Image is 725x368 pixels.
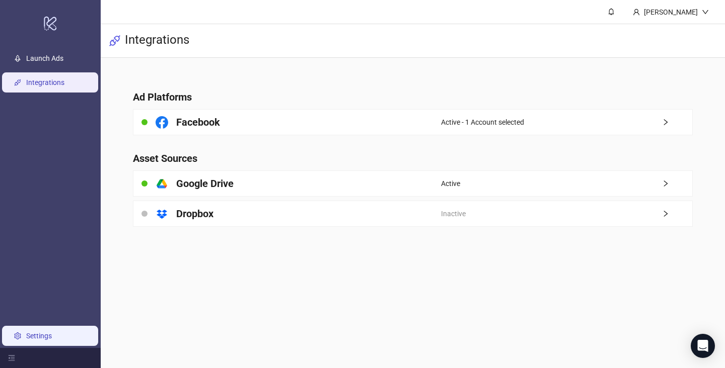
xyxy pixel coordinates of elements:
h4: Dropbox [176,207,213,221]
span: user [633,9,640,16]
span: right [662,119,692,126]
div: [PERSON_NAME] [640,7,702,18]
a: Integrations [26,78,64,86]
h4: Facebook [176,115,220,129]
span: Inactive [441,208,466,219]
a: FacebookActive - 1 Account selectedright [133,109,693,135]
a: Google DriveActiveright [133,170,693,197]
a: DropboxInactiveright [133,201,693,227]
span: Active [441,178,460,189]
a: Launch Ads [26,54,63,62]
span: api [109,35,121,47]
a: Settings [26,332,52,340]
h4: Ad Platforms [133,90,693,104]
div: Open Intercom Messenger [691,334,715,358]
span: menu-fold [8,354,15,361]
span: bell [608,8,615,15]
span: right [662,180,692,187]
h4: Google Drive [176,176,234,191]
span: Active - 1 Account selected [441,117,524,128]
span: right [662,210,692,217]
h3: Integrations [125,32,189,49]
span: down [702,9,709,16]
h4: Asset Sources [133,151,693,165]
